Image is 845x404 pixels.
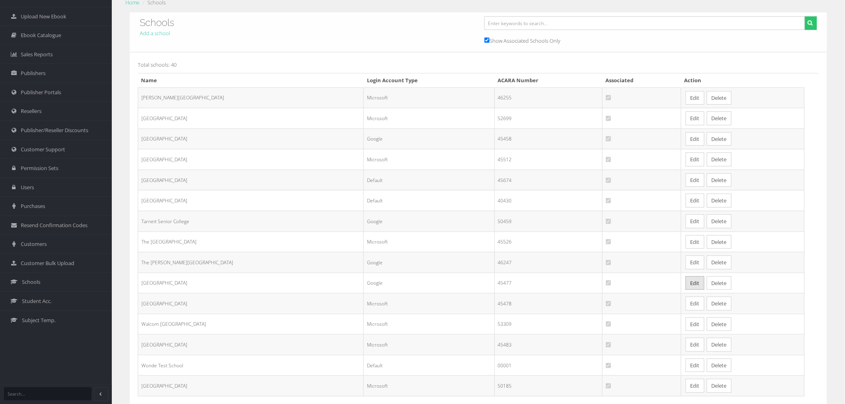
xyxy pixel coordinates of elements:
[686,255,704,269] a: Edit
[364,190,494,211] td: Default
[707,255,732,269] button: Delete
[707,111,732,125] button: Delete
[686,317,704,331] a: Edit
[707,91,732,105] button: Delete
[494,190,602,211] td: 40430
[494,129,602,149] td: 45458
[364,108,494,129] td: Microsoft
[21,51,53,58] span: Sales Reports
[494,314,602,335] td: 53309
[138,252,364,273] td: The [PERSON_NAME][GEOGRAPHIC_DATA]
[494,108,602,129] td: 52699
[686,379,704,393] a: Edit
[494,211,602,232] td: 50459
[494,376,602,396] td: 50185
[364,232,494,252] td: Microsoft
[22,278,40,286] span: Schools
[364,376,494,396] td: Microsoft
[494,232,602,252] td: 45526
[138,376,364,396] td: [GEOGRAPHIC_DATA]
[21,107,42,115] span: Resellers
[686,214,704,228] a: Edit
[364,355,494,376] td: Default
[138,232,364,252] td: The [GEOGRAPHIC_DATA]
[364,252,494,273] td: Google
[4,387,91,400] input: Search...
[22,317,56,324] span: Subject Temp.
[364,129,494,149] td: Google
[138,293,364,314] td: [GEOGRAPHIC_DATA]
[494,73,602,88] th: ACARA Number
[364,335,494,355] td: Microsoft
[484,38,490,43] input: Show Associated Schools Only
[707,297,732,311] button: Delete
[686,91,704,105] a: Edit
[686,235,704,249] a: Edit
[364,73,494,88] th: Login Account Type
[21,127,88,134] span: Publisher/Reseller Discounts
[138,211,364,232] td: Tarneit Senior College
[138,73,364,88] th: Name
[138,60,819,69] p: Total schools: 40
[686,132,704,146] a: Edit
[494,170,602,190] td: 45674
[686,152,704,166] a: Edit
[22,297,52,305] span: Student Acc.
[21,184,34,191] span: Users
[21,146,65,153] span: Customer Support
[707,173,732,187] button: Delete
[364,314,494,335] td: Microsoft
[494,273,602,293] td: 45477
[484,16,805,30] input: Enter keywords to search...
[21,69,46,77] span: Publishers
[138,149,364,170] td: [GEOGRAPHIC_DATA]
[21,259,74,267] span: Customer Bulk Upload
[494,252,602,273] td: 46247
[364,170,494,190] td: Default
[364,273,494,293] td: Google
[686,111,704,125] a: Edit
[364,293,494,314] td: Microsoft
[686,338,704,352] a: Edit
[138,190,364,211] td: [GEOGRAPHIC_DATA]
[494,355,602,376] td: 00001
[138,87,364,108] td: [PERSON_NAME][GEOGRAPHIC_DATA]
[707,379,732,393] button: Delete
[21,202,45,210] span: Purchases
[138,170,364,190] td: [GEOGRAPHIC_DATA]
[494,293,602,314] td: 45478
[494,335,602,355] td: 45483
[484,36,560,45] label: Show Associated Schools Only
[364,211,494,232] td: Google
[707,276,732,290] button: Delete
[707,152,732,166] button: Delete
[138,129,364,149] td: [GEOGRAPHIC_DATA]
[494,149,602,170] td: 45512
[138,273,364,293] td: [GEOGRAPHIC_DATA]
[140,30,170,37] a: Add a school
[21,89,61,96] span: Publisher Portals
[140,18,472,28] h3: Schools
[707,214,732,228] button: Delete
[494,87,602,108] td: 46255
[21,240,47,248] span: Customers
[602,73,681,88] th: Associated
[138,335,364,355] td: [GEOGRAPHIC_DATA]
[707,194,732,208] button: Delete
[138,355,364,376] td: Wonde Test School
[21,164,58,172] span: Permission Sets
[138,314,364,335] td: Walcom [GEOGRAPHIC_DATA]
[707,338,732,352] button: Delete
[686,358,704,372] a: Edit
[686,276,704,290] a: Edit
[364,149,494,170] td: Microsoft
[686,173,704,187] a: Edit
[364,87,494,108] td: Microsoft
[681,73,804,88] th: Action
[707,358,732,372] button: Delete
[686,194,704,208] a: Edit
[21,13,66,20] span: Upload New Ebook
[138,108,364,129] td: [GEOGRAPHIC_DATA]
[21,32,61,39] span: Ebook Catalogue
[707,235,732,249] button: Delete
